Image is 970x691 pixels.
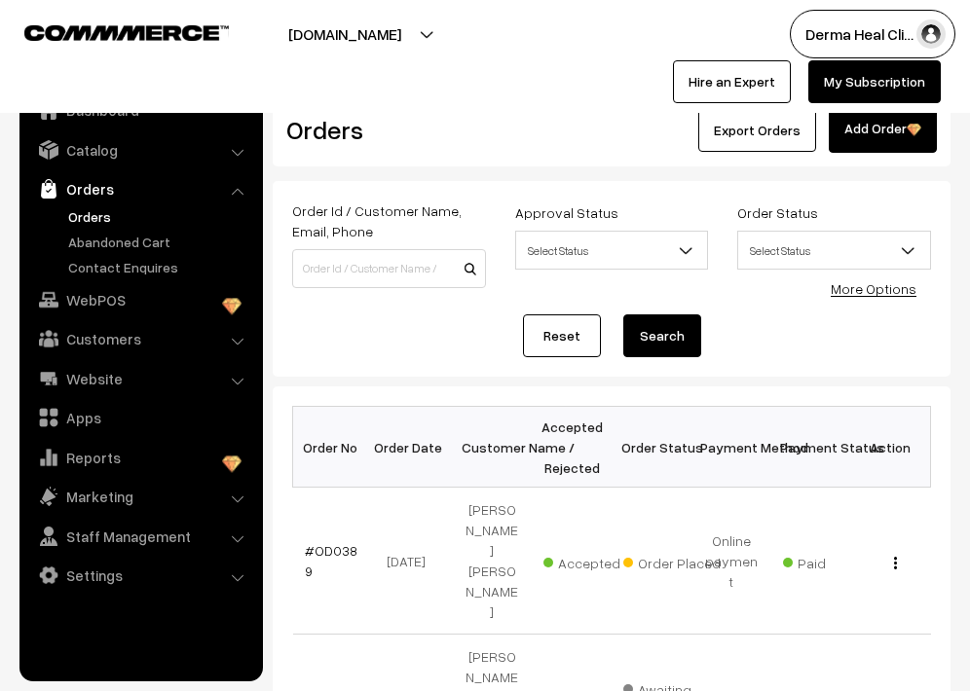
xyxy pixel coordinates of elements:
[24,19,195,43] a: COMMMERCE
[220,10,469,58] button: [DOMAIN_NAME]
[372,407,452,488] th: Order Date
[673,60,791,103] a: Hire an Expert
[292,249,486,288] input: Order Id / Customer Name / Customer Email / Customer Phone
[516,234,708,268] span: Select Status
[523,314,601,357] a: Reset
[24,321,256,356] a: Customers
[24,479,256,514] a: Marketing
[623,548,721,573] span: Order Placed
[790,10,955,58] button: Derma Heal Cli…
[515,231,709,270] span: Select Status
[24,132,256,167] a: Catalog
[286,115,484,145] h2: Orders
[691,488,771,635] td: Online payment
[829,107,937,153] a: Add Order
[698,109,816,152] button: Export Orders
[771,407,851,488] th: Payment Status
[24,361,256,396] a: Website
[292,200,486,241] label: Order Id / Customer Name, Email, Phone
[24,519,256,554] a: Staff Management
[452,407,532,488] th: Customer Name
[24,25,229,40] img: COMMMERCE
[612,407,691,488] th: Order Status
[24,558,256,593] a: Settings
[783,548,880,573] span: Paid
[293,407,373,488] th: Order No
[24,171,256,206] a: Orders
[737,202,818,223] label: Order Status
[737,231,931,270] span: Select Status
[63,257,256,277] a: Contact Enquires
[831,280,916,297] a: More Options
[543,548,641,573] span: Accepted
[452,488,532,635] td: [PERSON_NAME] [PERSON_NAME]
[851,407,931,488] th: Action
[916,19,946,49] img: user
[894,557,897,569] img: Menu
[24,440,256,475] a: Reports
[305,542,357,579] a: #OD0389
[372,488,452,635] td: [DATE]
[515,202,618,223] label: Approval Status
[808,60,941,103] a: My Subscription
[532,407,612,488] th: Accepted / Rejected
[63,232,256,252] a: Abandoned Cart
[24,400,256,435] a: Apps
[738,234,930,268] span: Select Status
[691,407,771,488] th: Payment Method
[623,314,701,357] button: Search
[24,282,256,317] a: WebPOS
[63,206,256,227] a: Orders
